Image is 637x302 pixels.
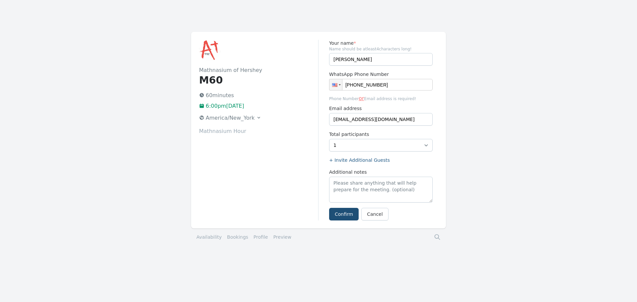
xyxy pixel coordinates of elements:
a: Preview [273,234,292,240]
input: you@example.com [329,113,433,126]
div: United States: + 1 [329,79,342,90]
h1: M60 [199,74,318,86]
button: America/New_York [196,113,264,123]
a: Cancel [361,208,388,220]
span: or [359,95,364,101]
input: 1 (702) 123-4567 [329,79,433,91]
input: Enter name (required) [329,53,433,66]
span: Phone Number Email address is required! [329,94,433,102]
p: Mathnasium Hour [199,127,318,135]
label: + Invite Additional Guests [329,157,433,163]
button: Confirm [329,208,359,220]
a: Profile [253,234,268,240]
label: WhatsApp Phone Number [329,71,433,78]
h2: Mathnasium of Hershey [199,66,318,74]
a: Availability [196,234,222,240]
a: Bookings [227,234,248,240]
p: 6:00pm[DATE] [199,102,318,110]
label: Email address [329,105,433,112]
label: Your name [329,40,433,46]
label: Additional notes [329,169,433,175]
span: Name should be atleast 4 characters long! [329,46,433,52]
img: Mathnasium of Hershey [199,40,220,61]
label: Total participants [329,131,433,138]
p: 60 minutes [199,91,318,99]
